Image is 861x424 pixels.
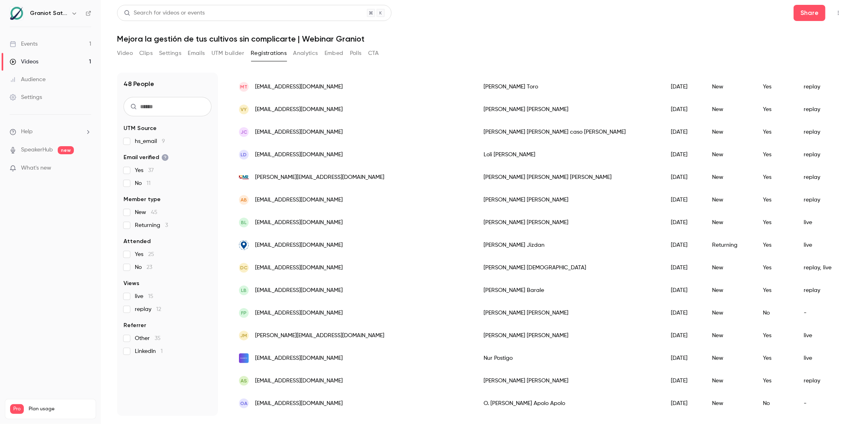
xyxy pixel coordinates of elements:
[239,353,249,363] img: imageryst.com
[124,321,146,330] span: Referrer
[124,124,157,132] span: UTM Source
[796,256,840,279] div: replay, live
[796,98,840,121] div: replay
[832,6,845,19] button: Top Bar Actions
[704,347,755,369] div: New
[663,279,704,302] div: [DATE]
[255,105,343,114] span: [EMAIL_ADDRESS][DOMAIN_NAME]
[240,400,247,407] span: OA
[796,347,840,369] div: live
[476,392,663,415] div: O. [PERSON_NAME] Apolo Apolo
[10,404,24,414] span: Pro
[147,264,152,270] span: 23
[10,40,38,48] div: Events
[476,143,663,166] div: Loli [PERSON_NAME]
[325,47,344,60] button: Embed
[796,121,840,143] div: replay
[124,9,205,17] div: Search for videos or events
[663,369,704,392] div: [DATE]
[755,279,796,302] div: Yes
[796,189,840,211] div: replay
[155,336,161,341] span: 35
[663,324,704,347] div: [DATE]
[10,58,38,66] div: Videos
[704,121,755,143] div: New
[10,93,42,101] div: Settings
[148,294,153,299] span: 15
[239,172,249,182] img: mromeroconsultores.es
[663,143,704,166] div: [DATE]
[135,221,168,229] span: Returning
[165,222,168,228] span: 3
[255,218,343,227] span: [EMAIL_ADDRESS][DOMAIN_NAME]
[251,47,287,60] button: Registrations
[476,279,663,302] div: [PERSON_NAME] Barale
[148,252,154,257] span: 25
[135,250,154,258] span: Yes
[135,263,152,271] span: No
[704,143,755,166] div: New
[663,392,704,415] div: [DATE]
[135,137,165,145] span: hs_email
[135,179,151,187] span: No
[704,392,755,415] div: New
[255,264,343,272] span: [EMAIL_ADDRESS][DOMAIN_NAME]
[124,279,139,288] span: Views
[350,47,362,60] button: Polls
[124,153,169,162] span: Email verified
[796,76,840,98] div: replay
[124,124,212,355] section: facet-groups
[663,76,704,98] div: [DATE]
[255,399,343,408] span: [EMAIL_ADDRESS][DOMAIN_NAME]
[135,347,163,355] span: LinkedIn
[796,302,840,324] div: -
[124,79,154,89] h1: 48 People
[704,324,755,347] div: New
[147,181,151,186] span: 11
[755,369,796,392] div: Yes
[255,173,384,182] span: [PERSON_NAME][EMAIL_ADDRESS][DOMAIN_NAME]
[135,305,161,313] span: replay
[241,219,247,226] span: bl
[30,9,68,17] h6: Graniot Satellite Technologies SL
[255,196,343,204] span: [EMAIL_ADDRESS][DOMAIN_NAME]
[188,47,205,60] button: Emails
[255,332,384,340] span: [PERSON_NAME][EMAIL_ADDRESS][DOMAIN_NAME]
[755,121,796,143] div: Yes
[239,240,249,250] img: graniot.com
[255,377,343,385] span: [EMAIL_ADDRESS][DOMAIN_NAME]
[10,76,46,84] div: Audience
[755,76,796,98] div: Yes
[117,34,845,44] h1: Mejora la gestión de tus cultivos sin complicarte | Webinar Graniot
[368,47,379,60] button: CTA
[58,146,74,154] span: new
[124,237,151,246] span: Attended
[139,47,153,60] button: Clips
[117,47,133,60] button: Video
[704,76,755,98] div: New
[293,47,318,60] button: Analytics
[255,354,343,363] span: [EMAIL_ADDRESS][DOMAIN_NAME]
[796,211,840,234] div: live
[663,302,704,324] div: [DATE]
[704,98,755,121] div: New
[241,309,247,317] span: FP
[755,302,796,324] div: No
[663,98,704,121] div: [DATE]
[135,334,161,342] span: Other
[255,241,343,250] span: [EMAIL_ADDRESS][DOMAIN_NAME]
[704,279,755,302] div: New
[755,189,796,211] div: Yes
[476,347,663,369] div: Nur Postigo
[241,196,247,204] span: AB
[476,98,663,121] div: [PERSON_NAME] [PERSON_NAME]
[135,166,154,174] span: Yes
[704,369,755,392] div: New
[663,234,704,256] div: [DATE]
[476,256,663,279] div: [PERSON_NAME] [DEMOGRAPHIC_DATA]
[476,76,663,98] div: [PERSON_NAME] Toro
[796,234,840,256] div: live
[755,98,796,121] div: Yes
[241,151,247,158] span: LD
[755,211,796,234] div: Yes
